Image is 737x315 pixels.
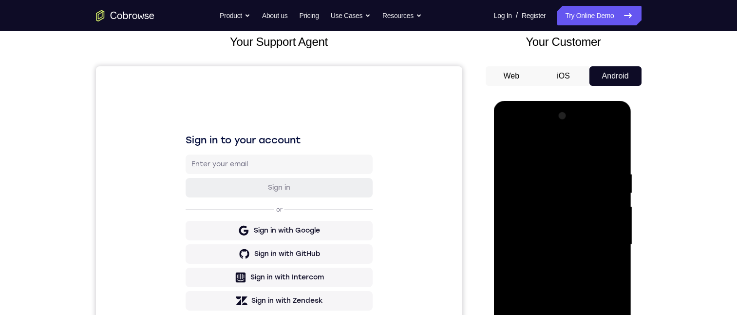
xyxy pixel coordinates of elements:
button: Sign in with Intercom [90,201,277,221]
div: Sign in with Zendesk [155,230,227,239]
button: Use Cases [331,6,371,25]
a: Go to the home page [96,10,154,21]
p: or [178,139,189,147]
a: Register [522,6,546,25]
span: / [516,10,518,21]
a: Pricing [299,6,319,25]
h2: Your Customer [486,33,642,51]
a: Log In [494,6,512,25]
button: Android [589,66,642,86]
div: Sign in with Google [158,159,224,169]
button: Sign in with Zendesk [90,225,277,244]
button: Product [220,6,250,25]
button: Web [486,66,538,86]
div: Sign in with Intercom [154,206,228,216]
a: Create a new account [165,253,234,259]
div: Sign in with GitHub [158,183,224,193]
p: Don't have an account? [90,252,277,260]
a: About us [262,6,287,25]
button: Resources [382,6,422,25]
button: iOS [537,66,589,86]
h2: Your Support Agent [96,33,462,51]
a: Try Online Demo [557,6,641,25]
button: Sign in with GitHub [90,178,277,197]
button: Sign in with Google [90,155,277,174]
